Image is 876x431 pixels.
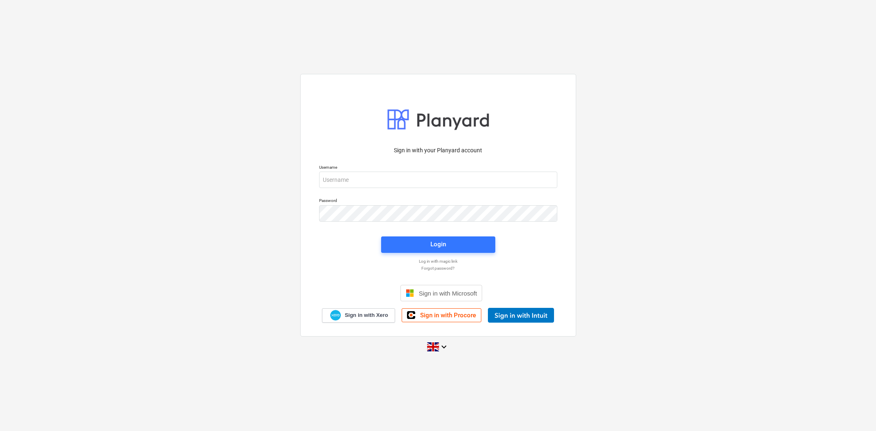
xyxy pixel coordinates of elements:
[315,259,561,264] a: Log in with magic link
[315,266,561,271] a: Forgot password?
[319,172,557,188] input: Username
[420,312,476,319] span: Sign in with Procore
[319,165,557,172] p: Username
[330,310,341,321] img: Xero logo
[319,146,557,155] p: Sign in with your Planyard account
[430,239,446,250] div: Login
[381,236,495,253] button: Login
[345,312,388,319] span: Sign in with Xero
[402,308,481,322] a: Sign in with Procore
[419,290,477,297] span: Sign in with Microsoft
[319,198,557,205] p: Password
[406,289,414,297] img: Microsoft logo
[322,308,395,323] a: Sign in with Xero
[439,342,449,352] i: keyboard_arrow_down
